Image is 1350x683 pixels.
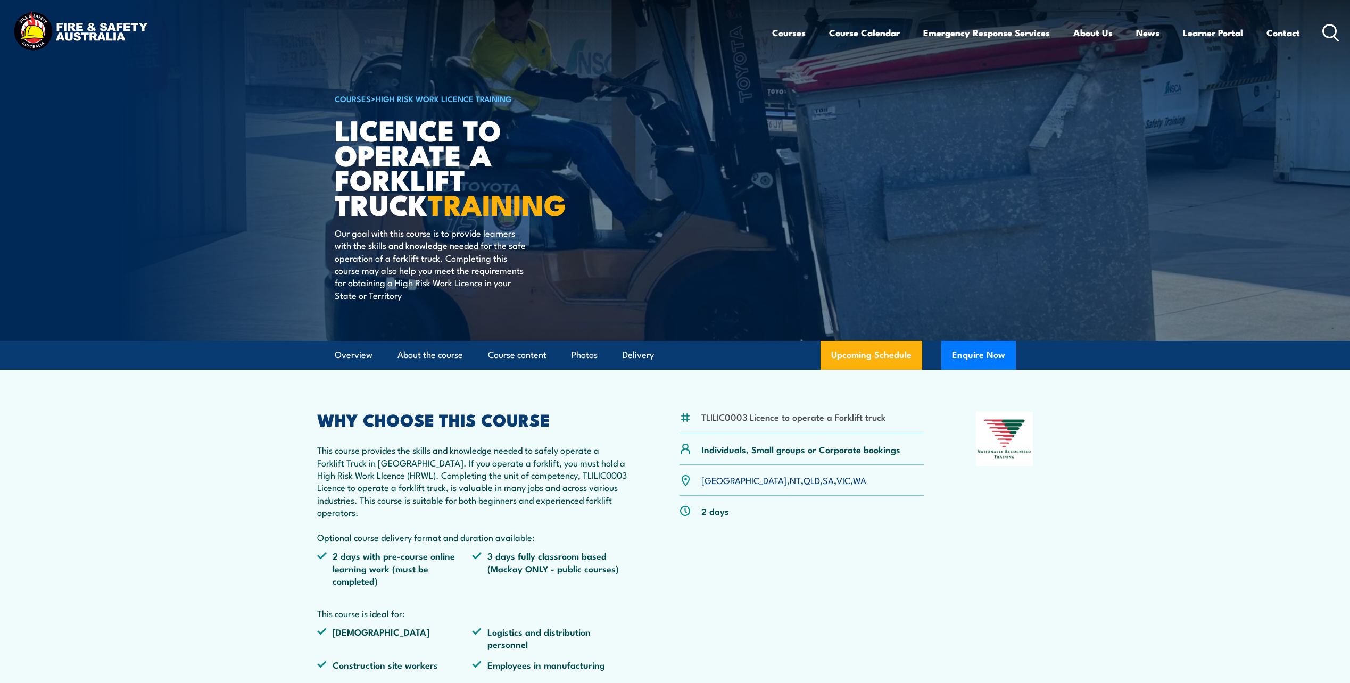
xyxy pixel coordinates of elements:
p: Our goal with this course is to provide learners with the skills and knowledge needed for the saf... [335,227,529,301]
a: Upcoming Schedule [821,341,922,370]
p: 2 days [701,505,729,517]
p: Individuals, Small groups or Corporate bookings [701,443,900,455]
a: [GEOGRAPHIC_DATA] [701,473,787,486]
a: NT [790,473,801,486]
button: Enquire Now [941,341,1016,370]
li: 2 days with pre-course online learning work (must be completed) [317,549,473,587]
a: About the course [397,341,463,369]
a: Contact [1266,19,1300,47]
a: QLD [804,473,820,486]
li: 3 days fully classroom based (Mackay ONLY - public courses) [472,549,627,587]
a: VIC [836,473,850,486]
a: News [1136,19,1159,47]
p: This course is ideal for: [317,607,628,619]
a: Course Calendar [829,19,900,47]
a: Learner Portal [1183,19,1243,47]
a: WA [853,473,866,486]
a: Courses [772,19,806,47]
p: This course provides the skills and knowledge needed to safely operate a Forklift Truck in [GEOGR... [317,444,628,543]
strong: TRAINING [428,181,566,226]
li: Construction site workers [317,659,473,671]
a: Emergency Response Services [923,19,1050,47]
li: TLILIC0003 Licence to operate a Forklift truck [701,411,885,423]
a: COURSES [335,93,371,104]
a: High Risk Work Licence Training [376,93,512,104]
a: About Us [1073,19,1113,47]
li: [DEMOGRAPHIC_DATA] [317,626,473,651]
a: Delivery [623,341,654,369]
h2: WHY CHOOSE THIS COURSE [317,412,628,427]
a: Photos [572,341,598,369]
h6: > [335,92,598,105]
img: Nationally Recognised Training logo. [976,412,1033,466]
a: Course content [488,341,546,369]
a: SA [823,473,834,486]
p: , , , , , [701,474,866,486]
li: Logistics and distribution personnel [472,626,627,651]
li: Employees in manufacturing [472,659,627,671]
a: Overview [335,341,372,369]
h1: Licence to operate a forklift truck [335,117,598,216]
